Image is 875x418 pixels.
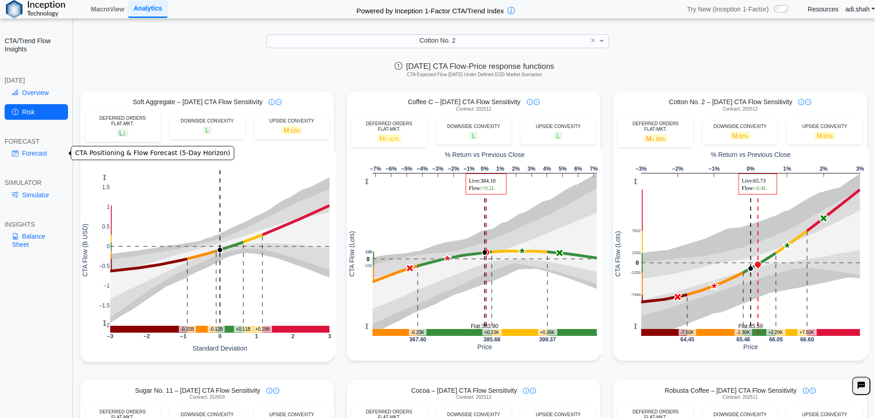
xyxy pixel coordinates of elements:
[469,132,478,139] span: L
[456,395,491,400] span: Contract: 202512
[117,129,128,137] span: L
[810,388,816,394] img: plus-icon.svg
[259,412,325,418] div: UPSIDE CONVEXITY
[739,134,748,139] span: 82%
[622,121,689,132] div: DEFERRED ORDERS FLAT-MKT.
[290,128,299,134] span: 63%
[5,76,68,84] div: [DATE]
[174,412,240,418] div: DOWNSIDE CONVEXITY
[730,132,751,139] span: M
[723,395,758,400] span: Contract: 202511
[87,1,128,17] a: MacroView
[644,134,667,142] span: M
[687,5,769,13] span: Try New (Inception 1-Factor)
[589,35,597,47] span: Clear value
[665,386,796,395] span: Robusta Coffee – [DATE] CTA Flow Sensitivity
[377,134,401,142] span: M
[440,124,507,129] div: DOWNSIDE CONVEXITY
[385,135,388,142] span: ↑
[554,132,562,139] span: L
[651,135,655,142] span: ↓
[591,36,596,45] span: ×
[282,126,302,134] span: M
[824,134,833,139] span: 82%
[5,85,68,100] a: Overview
[276,99,282,105] img: plus-icon.svg
[133,98,263,106] span: Soft Aggregate – [DATE] CTA Flow Sensitivity
[266,388,272,394] img: info-icon.svg
[5,229,68,252] a: Balance Sheet
[791,412,858,418] div: UPSIDE CONVEXITY
[527,99,533,105] img: info-icon.svg
[273,388,279,394] img: plus-icon.svg
[723,106,758,112] span: Contract: 202512
[353,3,508,16] h2: Powered by Inception 1-Factor CTA/Trend Index
[440,412,507,418] div: DOWNSIDE CONVEXITY
[530,388,536,394] img: plus-icon.svg
[707,124,773,129] div: DOWNSIDE CONVEXITY
[128,0,168,17] a: Analytics
[259,118,325,124] div: UPSIDE CONVEXITY
[408,98,520,106] span: Coffee C – [DATE] CTA Flow Sensitivity
[203,126,211,134] span: L
[390,137,399,142] span: 61%
[805,99,811,105] img: plus-icon.svg
[78,72,871,78] h5: CTA Expected Flow [DATE] Under Defined EOD Market Scenarios
[411,386,517,395] span: Cocoa – [DATE] CTA Flow Sensitivity
[669,98,792,106] span: Cotton No. 2 – [DATE] CTA Flow Sensitivity
[798,99,804,105] img: info-icon.svg
[803,388,809,394] img: info-icon.svg
[808,5,839,13] a: Resources
[356,121,422,132] div: DEFERRED ORDERS FLAT-MKT.
[419,37,456,44] span: Cotton No. 2
[814,132,835,139] span: M
[707,412,773,418] div: DOWNSIDE CONVEXITY
[190,395,225,400] span: Contract: 202603
[525,412,591,418] div: UPSIDE CONVEXITY
[5,178,68,187] div: SIMULATOR
[5,145,68,161] a: Forecast
[135,386,260,395] span: Sugar No. 11 – [DATE] CTA Flow Sensitivity
[395,62,554,71] span: [DATE] CTA Flow-Price response functions
[5,220,68,229] div: INSIGHTS
[90,116,156,127] div: DEFERRED ORDERS FLAT-MKT.
[123,129,126,137] span: ↓
[269,99,275,105] img: info-icon.svg
[791,124,858,129] div: UPSIDE CONVEXITY
[5,137,68,145] div: FORECAST
[534,99,540,105] img: plus-icon.svg
[5,187,68,203] a: Simulator
[456,106,491,112] span: Contract: 202512
[71,146,234,160] div: CTA Positioning & Flow Forecast (5-Day Horizon)
[656,137,665,142] span: 50%
[5,37,68,53] h2: CTA/Trend Flow Insights
[523,388,529,394] img: info-icon.svg
[5,104,68,120] a: Risk
[525,124,591,129] div: UPSIDE CONVEXITY
[174,118,240,124] div: DOWNSIDE CONVEXITY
